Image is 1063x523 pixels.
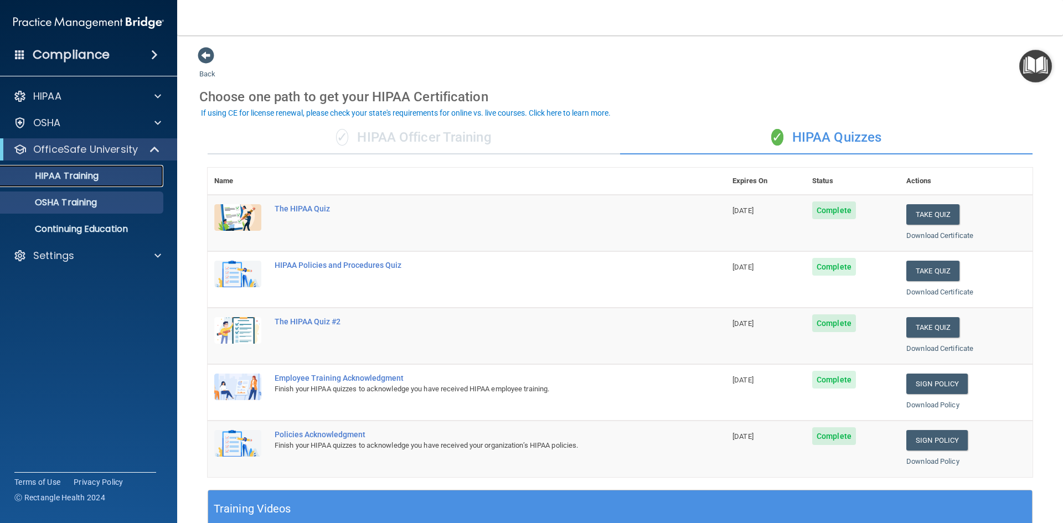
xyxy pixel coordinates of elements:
[275,439,670,452] div: Finish your HIPAA quizzes to acknowledge you have received your organization’s HIPAA policies.
[33,90,61,103] p: HIPAA
[13,90,161,103] a: HIPAA
[7,197,97,208] p: OSHA Training
[906,401,959,409] a: Download Policy
[275,317,670,326] div: The HIPAA Quiz #2
[812,201,856,219] span: Complete
[812,371,856,389] span: Complete
[732,376,754,384] span: [DATE]
[732,263,754,271] span: [DATE]
[208,168,268,195] th: Name
[275,204,670,213] div: The HIPAA Quiz
[900,168,1033,195] th: Actions
[1019,50,1052,82] button: Open Resource Center
[199,56,215,78] a: Back
[33,249,74,262] p: Settings
[7,224,158,235] p: Continuing Education
[812,258,856,276] span: Complete
[33,47,110,63] h4: Compliance
[732,206,754,215] span: [DATE]
[13,249,161,262] a: Settings
[812,427,856,445] span: Complete
[906,261,959,281] button: Take Quiz
[13,116,161,130] a: OSHA
[275,261,670,270] div: HIPAA Policies and Procedures Quiz
[13,12,164,34] img: PMB logo
[199,81,1041,113] div: Choose one path to get your HIPAA Certification
[906,231,973,240] a: Download Certificate
[7,170,99,182] p: HIPAA Training
[620,121,1033,154] div: HIPAA Quizzes
[812,314,856,332] span: Complete
[74,477,123,488] a: Privacy Policy
[201,109,611,117] div: If using CE for license renewal, please check your state's requirements for online vs. live cours...
[275,374,670,382] div: Employee Training Acknowledgment
[732,432,754,441] span: [DATE]
[726,168,806,195] th: Expires On
[14,492,105,503] span: Ⓒ Rectangle Health 2024
[208,121,620,154] div: HIPAA Officer Training
[199,107,612,118] button: If using CE for license renewal, please check your state's requirements for online vs. live cours...
[336,129,348,146] span: ✓
[13,143,161,156] a: OfficeSafe University
[14,477,60,488] a: Terms of Use
[806,168,900,195] th: Status
[275,430,670,439] div: Policies Acknowledgment
[906,317,959,338] button: Take Quiz
[732,319,754,328] span: [DATE]
[214,499,291,519] h5: Training Videos
[275,382,670,396] div: Finish your HIPAA quizzes to acknowledge you have received HIPAA employee training.
[33,143,138,156] p: OfficeSafe University
[906,430,968,450] a: Sign Policy
[906,288,973,296] a: Download Certificate
[771,129,783,146] span: ✓
[33,116,61,130] p: OSHA
[906,374,968,394] a: Sign Policy
[906,344,973,353] a: Download Certificate
[871,444,1050,489] iframe: Drift Widget Chat Controller
[906,204,959,225] button: Take Quiz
